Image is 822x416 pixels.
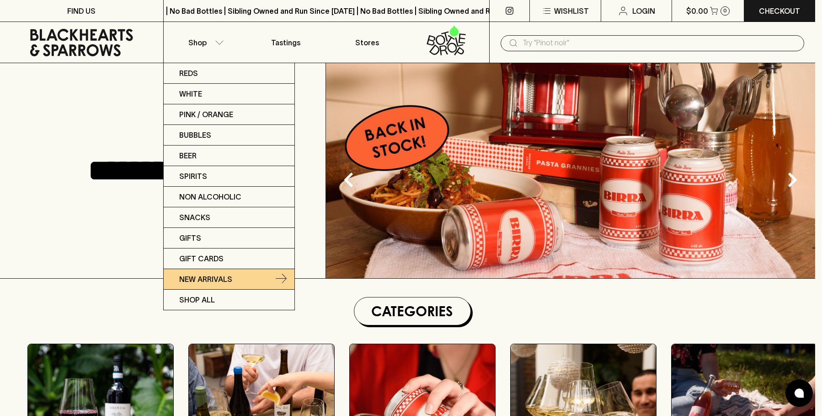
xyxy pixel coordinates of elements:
[164,125,294,146] a: Bubbles
[179,212,210,223] p: Snacks
[179,130,211,140] p: Bubbles
[179,171,207,182] p: Spirits
[179,109,233,120] p: Pink / Orange
[164,166,294,187] a: Spirits
[179,294,215,305] p: SHOP ALL
[164,187,294,207] a: Non Alcoholic
[179,191,241,202] p: Non Alcoholic
[179,274,232,285] p: New Arrivals
[179,68,198,79] p: Reds
[179,88,202,99] p: White
[164,146,294,166] a: Beer
[164,84,294,104] a: White
[164,228,294,249] a: Gifts
[164,207,294,228] a: Snacks
[164,104,294,125] a: Pink / Orange
[164,290,294,310] a: SHOP ALL
[179,232,201,243] p: Gifts
[164,249,294,269] a: Gift Cards
[179,150,197,161] p: Beer
[164,269,294,290] a: New Arrivals
[795,389,804,398] img: bubble-icon
[164,63,294,84] a: Reds
[179,253,224,264] p: Gift Cards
